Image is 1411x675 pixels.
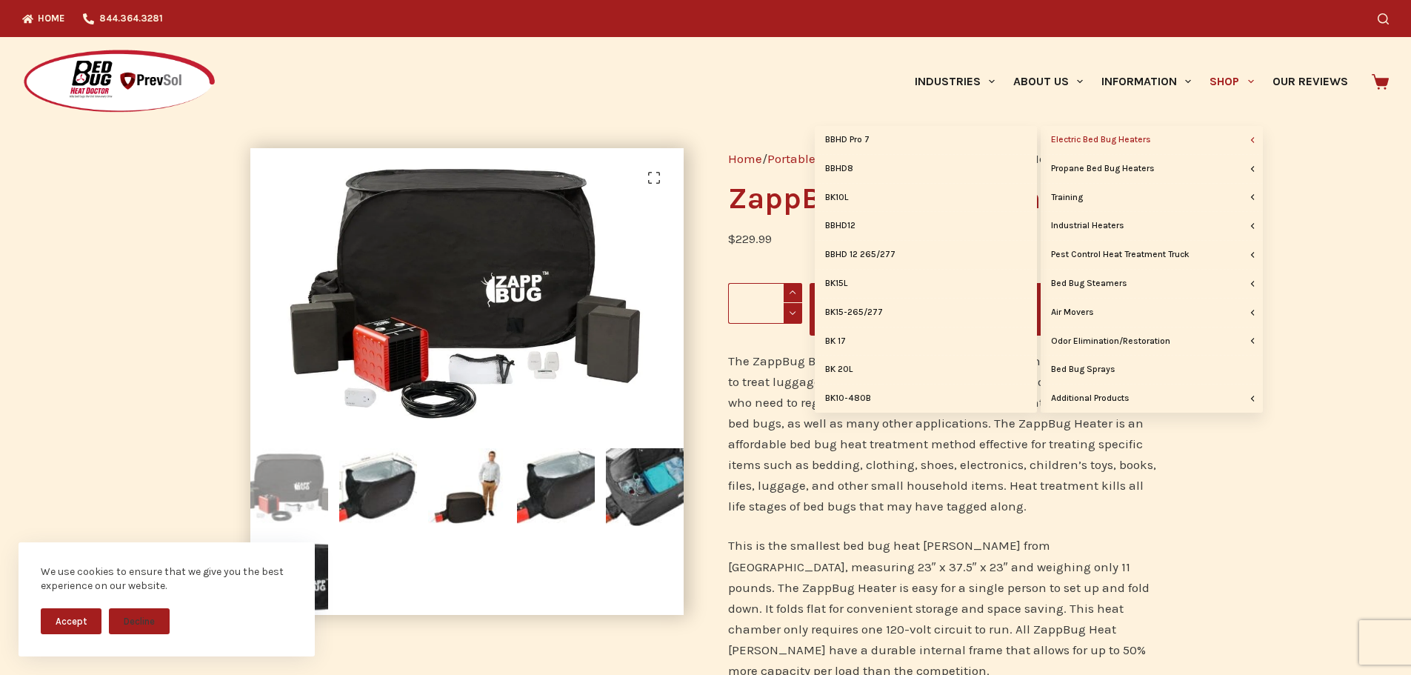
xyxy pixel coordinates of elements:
img: ZappBug Bed Bug Heater - Image 6 [250,537,328,615]
a: Air Movers [1041,299,1263,327]
a: Pest Control Heat Treatment Truck [1041,241,1263,269]
button: Open LiveChat chat widget [12,6,56,50]
a: BK15-265/277 [815,299,1037,327]
img: ZappBug Bed Bug Heater - Image 3 [428,448,506,526]
input: Product quantity [728,283,802,324]
a: Industrial Heaters [1041,212,1263,240]
a: BBHD8 [815,155,1037,183]
img: ZappBug Bed Bug Heater - Image 2 [339,448,417,526]
a: View full-screen image gallery [639,163,669,193]
a: Our Reviews [1263,37,1357,126]
a: Electric Bed Bug Heaters [1041,126,1263,154]
a: BK 20L [815,356,1037,384]
img: Prevsol/Bed Bug Heat Doctor [22,49,216,115]
p: The ZappBug Bed Bug Heater is perfect for the frequent traveler who needs to treat luggage and ot... [728,350,1161,516]
a: BK10L [815,184,1037,212]
a: Industries [905,37,1004,126]
a: BBHD 12 265/277 [815,241,1037,269]
a: Portable [PERSON_NAME] [767,151,916,166]
a: Additional Products [1041,385,1263,413]
a: Odor Elimination/Restoration [1041,327,1263,356]
a: BBHD Pro 7 [815,126,1037,154]
button: Search [1378,13,1389,24]
a: Shop [1201,37,1263,126]
button: Accept [41,608,101,634]
button: Decline [109,608,170,634]
a: BK15L [815,270,1037,298]
div: We use cookies to ensure that we give you the best experience on our website. [41,565,293,593]
a: Propane Bed Bug Heaters [1041,155,1263,183]
a: Home [728,151,762,166]
span: $ [728,231,735,246]
nav: Breadcrumb [728,148,1161,169]
img: ZappBug Bed Bug Heater - Image 5 [606,448,684,526]
a: Bed Bug Steamers [1041,270,1263,298]
a: BK10-480B [815,385,1037,413]
nav: Primary [905,37,1357,126]
a: Information [1093,37,1201,126]
a: About Us [1004,37,1092,126]
h1: ZappBug Bed Bug Heater [728,184,1161,213]
button: Add to cart [810,283,1161,336]
img: ZappBug Bed Bug Heater - Image 4 [517,448,595,526]
bdi: 229.99 [728,231,772,246]
a: Bed Bug Sprays [1041,356,1263,384]
a: BK 17 [815,327,1037,356]
a: BBHD12 [815,212,1037,240]
img: ZappBug Bed Bug Heater [250,448,328,526]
